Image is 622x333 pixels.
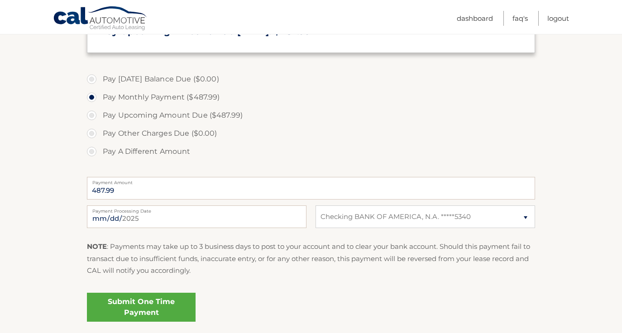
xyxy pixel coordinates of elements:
[87,205,306,228] input: Payment Date
[87,177,535,184] label: Payment Amount
[87,88,535,106] label: Pay Monthly Payment ($487.99)
[512,11,528,26] a: FAQ's
[87,143,535,161] label: Pay A Different Amount
[87,241,535,276] p: : Payments may take up to 3 business days to post to your account and to clear your bank account....
[87,242,107,251] strong: NOTE
[53,6,148,32] a: Cal Automotive
[457,11,493,26] a: Dashboard
[547,11,569,26] a: Logout
[87,205,306,213] label: Payment Processing Date
[87,293,196,322] a: Submit One Time Payment
[87,124,535,143] label: Pay Other Charges Due ($0.00)
[87,70,535,88] label: Pay [DATE] Balance Due ($0.00)
[87,177,535,200] input: Payment Amount
[87,106,535,124] label: Pay Upcoming Amount Due ($487.99)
